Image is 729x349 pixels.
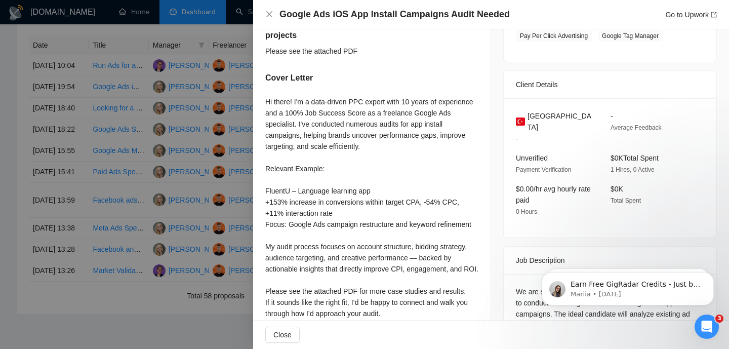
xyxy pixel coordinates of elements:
div: Job Description [516,247,704,274]
h4: Google Ads iOS App Install Campaigns Audit Needed [279,8,510,21]
button: Close [265,327,300,343]
span: $0.00/hr avg hourly rate paid [516,185,591,204]
div: Hi there! I'm a data-driven PPC expert with 10 years of experience and a 100% Job Success Score a... [265,96,478,319]
span: - [516,135,518,142]
span: Google Tag Manager [598,30,663,42]
iframe: Intercom notifications message [526,251,729,322]
span: - [611,112,613,120]
span: Pay Per Click Advertising [516,30,592,42]
span: Average Feedback [611,124,662,131]
span: $0K [611,185,623,193]
iframe: Intercom live chat [695,315,719,339]
span: Unverified [516,154,548,162]
img: 🇹🇷 [516,116,525,127]
span: Close [273,329,292,340]
span: Total Spent [611,197,641,204]
a: Go to Upworkexport [665,11,717,19]
button: Close [265,10,273,19]
span: 1 Hires, 0 Active [611,166,655,173]
span: export [711,12,717,18]
span: 0 Hours [516,208,537,215]
h5: Cover Letter [265,72,313,84]
span: 3 [715,315,723,323]
div: Please see the attached PDF [265,46,471,57]
span: [GEOGRAPHIC_DATA] [528,110,594,133]
span: Payment Verification [516,166,571,173]
span: $0K Total Spent [611,154,659,162]
h5: Describe your recent experience with similar projects [265,17,440,42]
div: Client Details [516,71,704,98]
span: close [265,10,273,18]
